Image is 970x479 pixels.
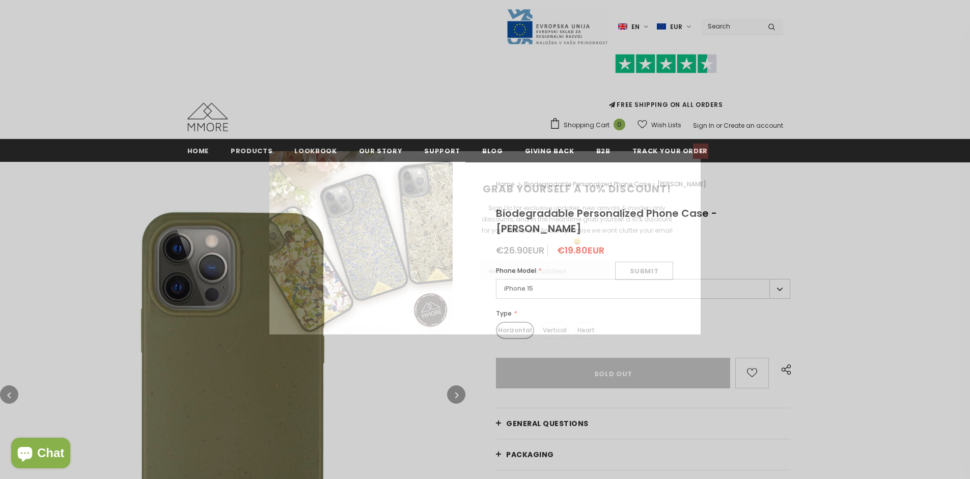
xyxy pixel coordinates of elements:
input: Email Address [481,262,610,280]
span: Sign Up for exclusive updates, new arrivals & insider-only discounts, and in the meantime grab yo... [482,204,673,246]
a: Close [693,144,708,159]
input: Submit [615,262,673,280]
inbox-online-store-chat: Shopify online store chat [8,438,73,471]
span: GRAB YOURSELF A 10% DISCOUNT! [483,182,671,196]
